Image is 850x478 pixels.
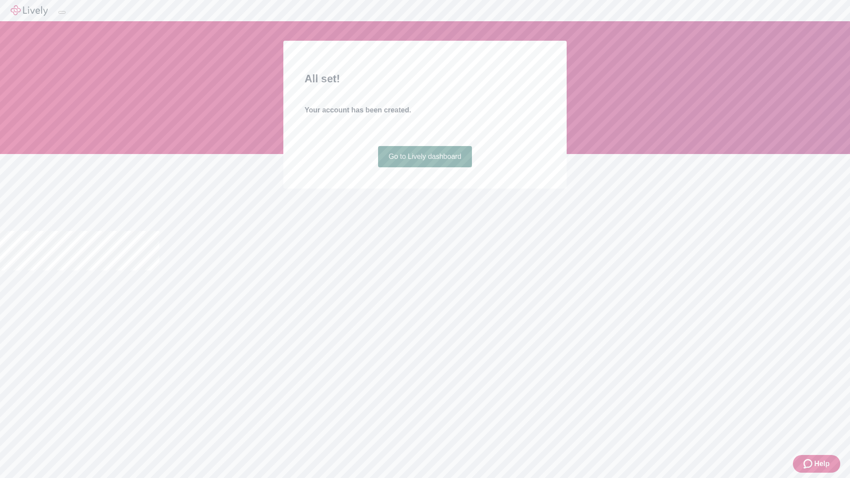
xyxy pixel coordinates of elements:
[378,146,472,167] a: Go to Lively dashboard
[305,105,545,116] h4: Your account has been created.
[814,459,830,469] span: Help
[58,11,66,14] button: Log out
[11,5,48,16] img: Lively
[804,459,814,469] svg: Zendesk support icon
[305,71,545,87] h2: All set!
[793,455,840,473] button: Zendesk support iconHelp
